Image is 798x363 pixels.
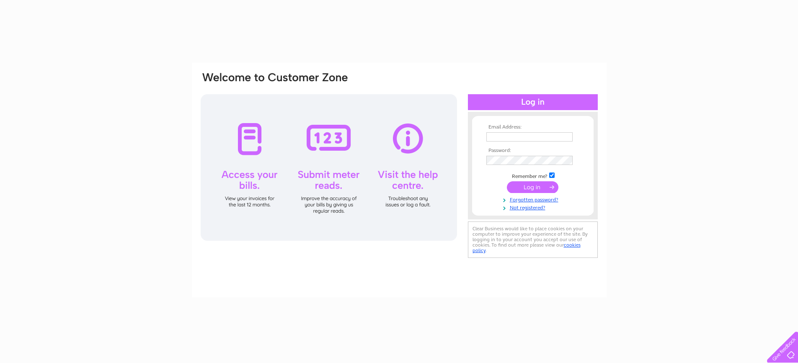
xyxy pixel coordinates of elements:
[468,221,598,258] div: Clear Business would like to place cookies on your computer to improve your experience of the sit...
[486,195,581,203] a: Forgotten password?
[507,181,558,193] input: Submit
[486,203,581,211] a: Not registered?
[484,124,581,130] th: Email Address:
[484,171,581,180] td: Remember me?
[473,242,581,253] a: cookies policy
[484,148,581,154] th: Password:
